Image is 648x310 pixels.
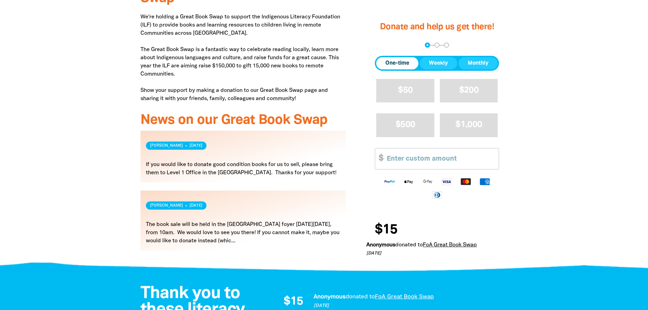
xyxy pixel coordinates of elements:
span: donated to [395,243,423,247]
span: Weekly [429,59,448,67]
button: One-time [376,57,418,69]
a: FoA Great Book Swap [423,243,477,247]
span: $50 [398,87,413,95]
span: One-time [385,59,409,67]
span: $15 [284,296,303,308]
em: Anonymous [314,294,346,299]
button: $500 [376,114,434,137]
button: Navigate to step 1 of 3 to enter your donation amount [425,43,430,48]
span: $ [375,148,383,169]
p: [DATE] [366,250,502,257]
button: Navigate to step 3 of 3 to enter your payment details [444,43,449,48]
button: Weekly [420,57,457,69]
button: $50 [376,79,434,102]
button: $200 [440,79,498,102]
span: $500 [396,121,415,129]
h3: News on our Great Book Swap [140,113,346,128]
div: Available payment methods [375,172,499,204]
span: Monthly [468,59,488,67]
img: Diners Club logo [428,191,447,199]
img: American Express logo [475,178,494,185]
p: [DATE] [314,303,501,309]
img: Google Pay logo [418,178,437,185]
span: Donate and help us get there! [380,23,494,31]
em: Anonymous [366,243,395,247]
button: Navigate to step 2 of 3 to enter your details [434,43,439,48]
button: $1,000 [440,114,498,137]
div: Donation stream [366,219,508,257]
div: Donation frequency [375,56,499,71]
img: Visa logo [437,178,456,185]
img: Mastercard logo [456,178,475,185]
div: Paginated content [140,131,346,259]
p: We're holding a Great Book Swap to support the Indigenous Literacy Foundation (ILF) to provide bo... [140,13,346,103]
input: Enter custom amount [382,148,499,169]
img: Apple Pay logo [399,178,418,185]
span: $15 [375,223,397,237]
img: Paypal logo [380,178,399,185]
a: FoA Great Book Swap [375,294,434,299]
span: $1,000 [455,121,482,129]
span: donated to [346,294,375,299]
button: Monthly [459,57,498,69]
span: $200 [459,87,479,95]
